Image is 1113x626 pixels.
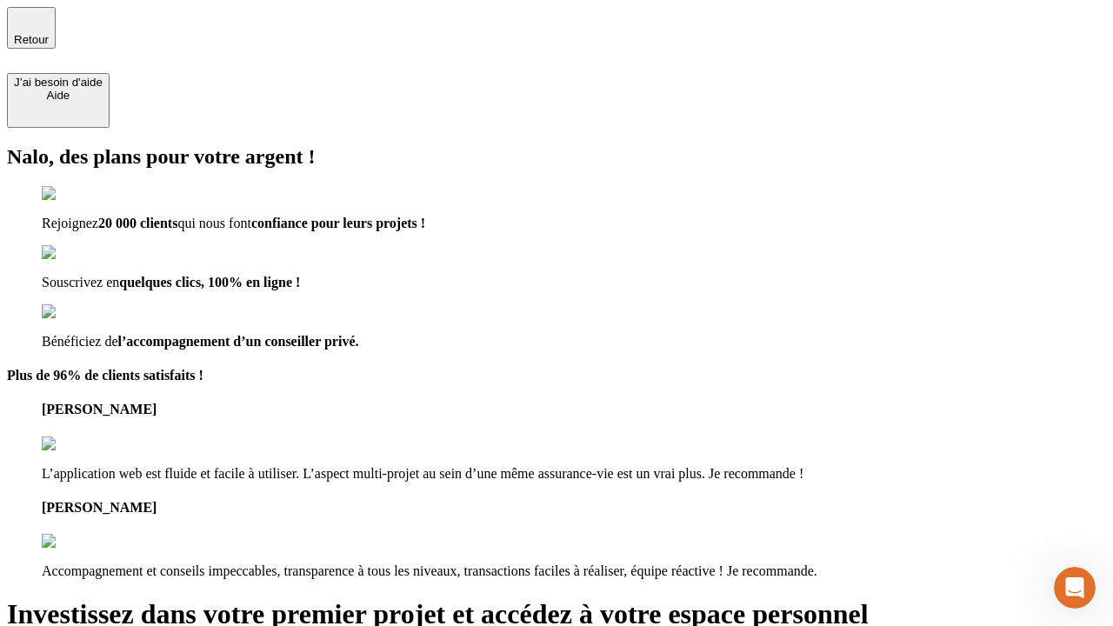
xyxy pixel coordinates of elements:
iframe: Intercom live chat [1054,567,1096,609]
span: 20 000 clients [98,216,178,230]
img: checkmark [42,186,117,202]
p: Accompagnement et conseils impeccables, transparence à tous les niveaux, transactions faciles à r... [42,563,1106,579]
h4: Plus de 96% de clients satisfaits ! [7,368,1106,383]
h2: Nalo, des plans pour votre argent ! [7,145,1106,169]
span: quelques clics, 100% en ligne ! [119,275,300,290]
span: Rejoignez [42,216,98,230]
span: Souscrivez en [42,275,119,290]
span: l’accompagnement d’un conseiller privé. [118,334,359,349]
img: reviews stars [42,534,128,549]
span: confiance pour leurs projets ! [251,216,425,230]
button: Retour [7,7,56,49]
button: J’ai besoin d'aideAide [7,73,110,128]
img: checkmark [42,245,117,261]
span: Bénéficiez de [42,334,118,349]
img: reviews stars [42,436,128,452]
p: L’application web est fluide et facile à utiliser. L’aspect multi-projet au sein d’une même assur... [42,466,1106,482]
h4: [PERSON_NAME] [42,402,1106,417]
div: Aide [14,89,103,102]
span: Retour [14,33,49,46]
div: J’ai besoin d'aide [14,76,103,89]
h4: [PERSON_NAME] [42,500,1106,516]
span: qui nous font [177,216,250,230]
img: checkmark [42,304,117,320]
